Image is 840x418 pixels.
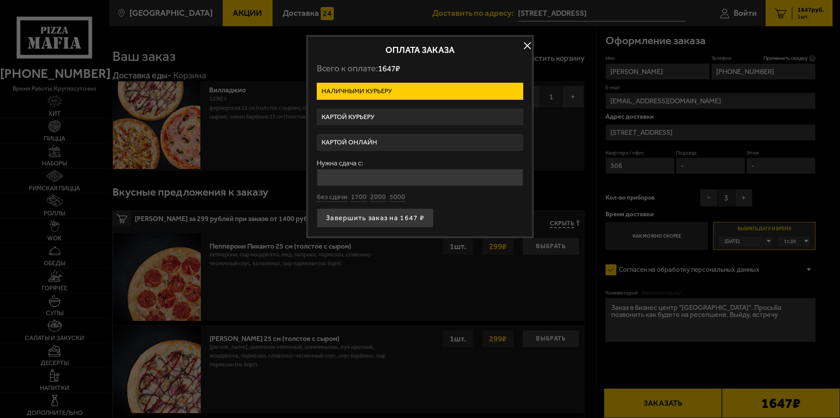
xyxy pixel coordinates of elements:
[317,83,523,100] label: Наличными курьеру
[351,193,367,202] button: 1700
[317,134,523,151] label: Картой онлайн
[370,193,386,202] button: 2000
[317,46,523,54] h2: Оплата заказа
[317,109,523,126] label: Картой курьеру
[317,160,523,167] label: Нужна сдача с:
[389,193,405,202] button: 5000
[378,63,400,74] span: 1647 ₽
[317,193,347,202] button: без сдачи
[317,63,523,74] p: Всего к оплате:
[317,208,434,228] button: Завершить заказ на 1647 ₽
